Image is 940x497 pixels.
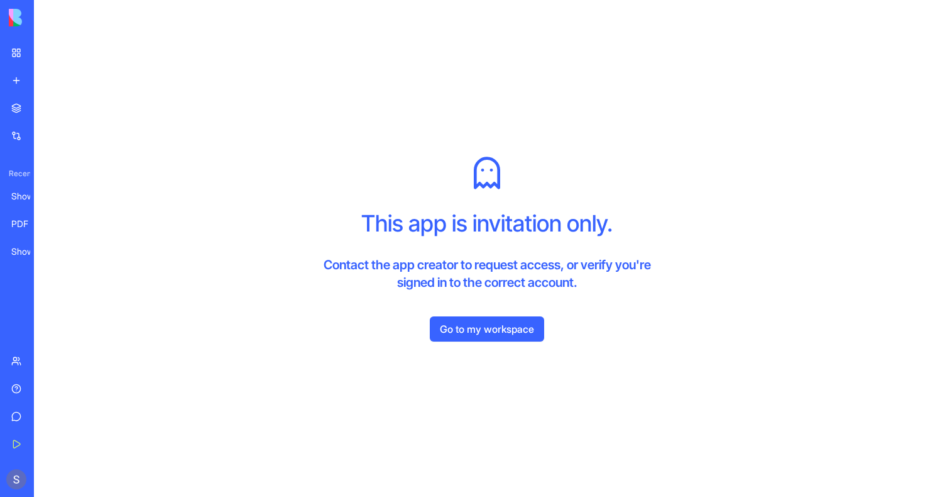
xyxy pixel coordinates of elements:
[4,169,30,179] span: Recent
[11,245,46,258] div: Show Me the Bunny
[11,218,46,230] div: PDF Viewer
[4,184,54,209] a: Show Me the Bunny
[430,316,544,342] a: Go to my workspace
[4,239,54,264] a: Show Me the Bunny
[306,256,668,291] h4: Contact the app creator to request access, or verify you're signed in to the correct account.
[11,190,46,203] div: Show Me the Bunny
[6,469,26,489] img: ACg8ocJg4p_dPqjhSL03u1SIVTGQdpy5AIiJU7nt3TQW-L-gyDNKzg=s96-c
[9,9,87,26] img: logo
[4,211,54,237] a: PDF Viewer
[361,211,613,236] h1: This app is invitation only.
